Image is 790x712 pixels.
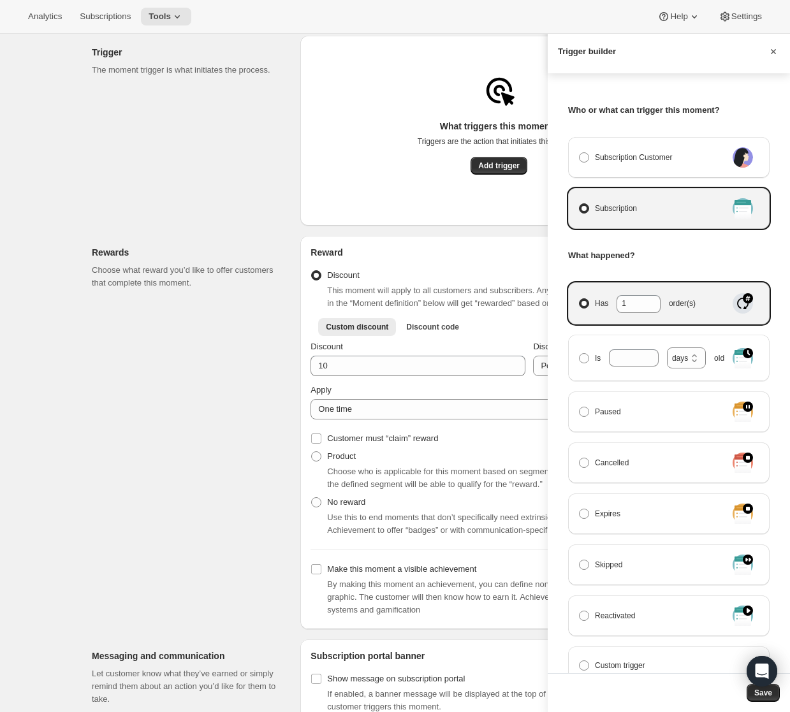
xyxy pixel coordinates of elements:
[595,405,621,418] span: Paused
[747,656,777,687] div: Open Intercom Messenger
[595,507,620,520] span: Expires
[754,688,772,698] span: Save
[72,8,138,25] button: Subscriptions
[595,151,672,164] span: Subscription Customer
[558,45,616,58] h3: Trigger builder
[711,8,770,25] button: Settings
[568,249,770,262] h3: What happened?
[747,684,780,702] button: Save
[149,11,171,22] span: Tools
[595,347,724,368] span: Is old
[731,11,762,22] span: Settings
[595,456,629,469] span: Cancelled
[80,11,131,22] span: Subscriptions
[568,104,770,117] h3: Who or what can trigger this moment?
[767,45,780,58] button: Cancel
[141,8,191,25] button: Tools
[670,11,687,22] span: Help
[617,295,641,312] input: Hasorder(s)
[595,295,696,312] span: Has order(s)
[28,11,62,22] span: Analytics
[595,558,622,571] span: Skipped
[20,8,69,25] button: Analytics
[595,659,645,672] span: Custom trigger
[650,8,708,25] button: Help
[595,202,637,215] span: Subscription
[595,609,635,622] span: Reactivated
[609,349,640,366] input: Is old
